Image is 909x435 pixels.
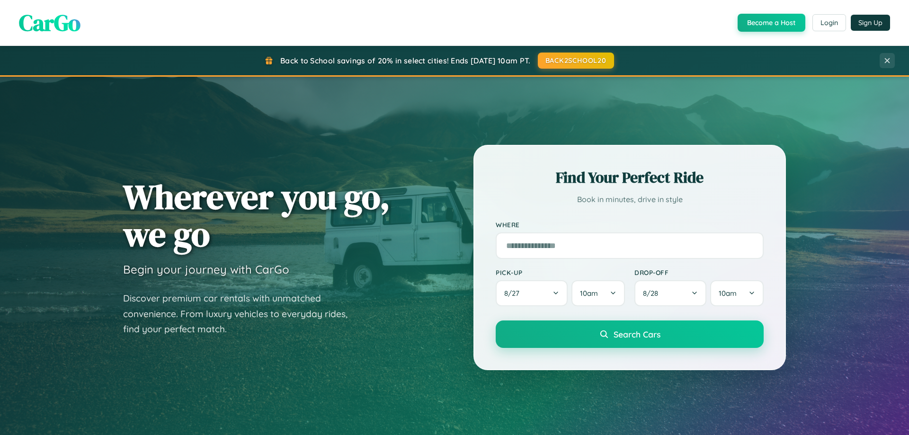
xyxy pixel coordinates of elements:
button: Search Cars [496,320,764,348]
button: Sign Up [851,15,890,31]
p: Discover premium car rentals with unmatched convenience. From luxury vehicles to everyday rides, ... [123,291,360,337]
button: Login [812,14,846,31]
span: 10am [719,289,737,298]
span: Search Cars [614,329,660,339]
button: 8/27 [496,280,568,306]
button: Become a Host [738,14,805,32]
span: CarGo [19,7,80,38]
p: Book in minutes, drive in style [496,193,764,206]
h2: Find Your Perfect Ride [496,167,764,188]
span: 8 / 27 [504,289,524,298]
button: 10am [710,280,764,306]
h3: Begin your journey with CarGo [123,262,289,276]
span: 10am [580,289,598,298]
span: Back to School savings of 20% in select cities! Ends [DATE] 10am PT. [280,56,530,65]
span: 8 / 28 [643,289,663,298]
button: BACK2SCHOOL20 [538,53,614,69]
h1: Wherever you go, we go [123,178,390,253]
label: Drop-off [634,268,764,276]
label: Pick-up [496,268,625,276]
button: 8/28 [634,280,706,306]
label: Where [496,221,764,229]
button: 10am [571,280,625,306]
